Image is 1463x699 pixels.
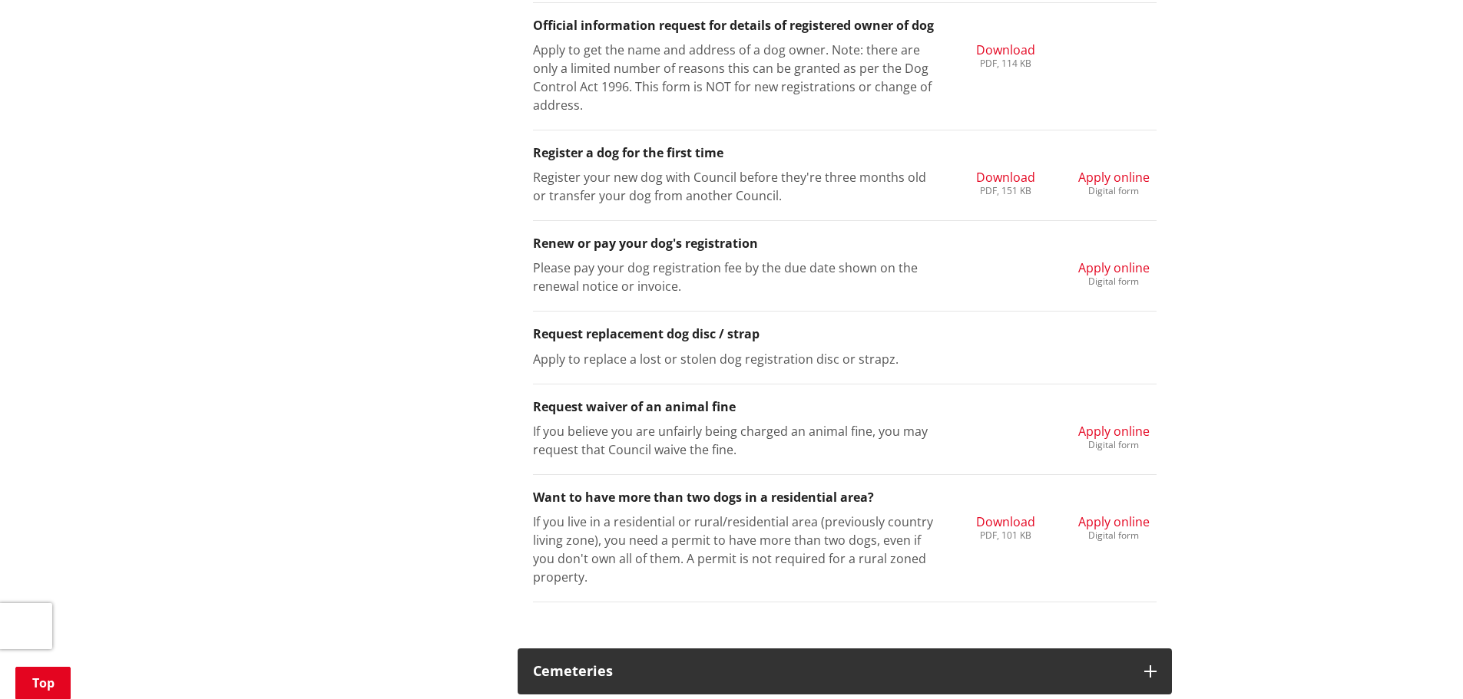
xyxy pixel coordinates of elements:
h3: Register a dog for the first time [533,146,1157,160]
a: Top [15,667,71,699]
div: PDF, 151 KB [976,186,1035,196]
p: If you believe you are unfairly being charged an animal fine, you may request that Council waive ... [533,422,941,459]
a: Download PDF, 151 KB [976,168,1035,196]
a: Apply online Digital form [1078,422,1150,450]
span: Download [976,41,1035,58]
p: Apply to get the name and address of a dog owner. Note: there are only a limited number of reason... [533,41,941,114]
a: Apply online Digital form [1078,513,1150,540]
span: Download [976,513,1035,530]
div: PDF, 101 KB [976,531,1035,540]
a: Apply online Digital form [1078,168,1150,196]
div: Digital form [1078,531,1150,540]
p: Please pay your dog registration fee by the due date shown on the renewal notice or invoice. [533,259,941,295]
p: If you live in a residential or rural/residential area (previously country living zone), you need... [533,513,941,586]
span: Apply online [1078,423,1150,440]
span: Apply online [1078,169,1150,186]
p: Register your new dog with Council before they're three months old or transfer your dog from anot... [533,168,941,205]
div: PDF, 114 KB [976,59,1035,68]
h3: Request replacement dog disc / strap [533,327,1157,341]
a: Download PDF, 114 KB [976,41,1035,68]
span: Apply online [1078,513,1150,530]
div: Digital form [1078,277,1150,286]
h3: Renew or pay your dog's registration [533,236,1157,251]
h3: Official information request for details of registered owner of dog [533,18,1157,33]
span: Apply online [1078,259,1150,276]
p: Apply to replace a lost or stolen dog registration disc or strapz. [533,350,941,368]
span: Download [976,169,1035,186]
div: Digital form [1078,186,1150,196]
a: Download PDF, 101 KB [976,513,1035,540]
h3: Want to have more than two dogs in a residential area? [533,490,1157,505]
h3: Cemeteries [533,664,1129,679]
div: Digital form [1078,440,1150,450]
iframe: Messenger Launcher [1392,635,1448,690]
h3: Request waiver of an animal fine [533,400,1157,414]
a: Apply online Digital form [1078,259,1150,286]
